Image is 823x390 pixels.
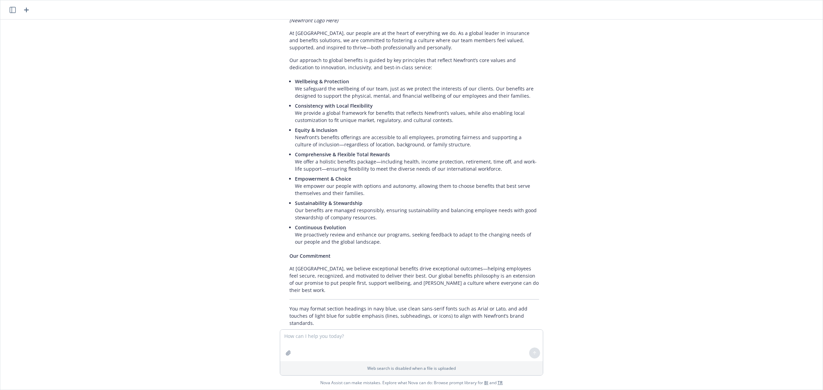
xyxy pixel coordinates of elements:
p: You may format section headings in navy blue, use clean sans-serif fonts such as Arial or Lato, a... [289,305,539,327]
p: Web search is disabled when a file is uploaded [284,365,539,371]
p: We safeguard the wellbeing of our team, just as we protect the interests of our clients. Our bene... [295,78,539,99]
span: Sustainability & Stewardship [295,200,362,206]
p: We empower our people with options and autonomy, allowing them to choose benefits that best serve... [295,175,539,197]
p: We offer a holistic benefits package—including health, income protection, retirement, time off, a... [295,151,539,172]
span: Consistency with Local Flexibility [295,102,373,109]
span: Our Commitment [289,253,331,259]
span: Equity & Inclusion [295,127,337,133]
p: We provide a global framework for benefits that reflects Newfront’s values, while also enabling l... [295,102,539,124]
em: (Newfront Logo Here) [289,17,338,24]
span: Comprehensive & Flexible Total Rewards [295,151,390,158]
span: Wellbeing & Protection [295,78,349,85]
p: At [GEOGRAPHIC_DATA], our people are at the heart of everything we do. As a global leader in insu... [289,29,539,51]
span: Nova Assist can make mistakes. Explore what Nova can do: Browse prompt library for and [320,376,503,390]
p: Newfront’s benefits offerings are accessible to all employees, promoting fairness and supporting ... [295,126,539,148]
a: BI [484,380,488,386]
p: Our approach to global benefits is guided by key principles that reflect Newfront’s core values a... [289,57,539,71]
span: Empowerment & Choice [295,175,351,182]
a: TR [498,380,503,386]
p: Our benefits are managed responsibly, ensuring sustainability and balancing employee needs with g... [295,199,539,221]
p: We proactively review and enhance our programs, seeking feedback to adapt to the changing needs o... [295,224,539,245]
span: Continuous Evolution [295,224,346,231]
p: At [GEOGRAPHIC_DATA], we believe exceptional benefits drive exceptional outcomes—helping employee... [289,265,539,294]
